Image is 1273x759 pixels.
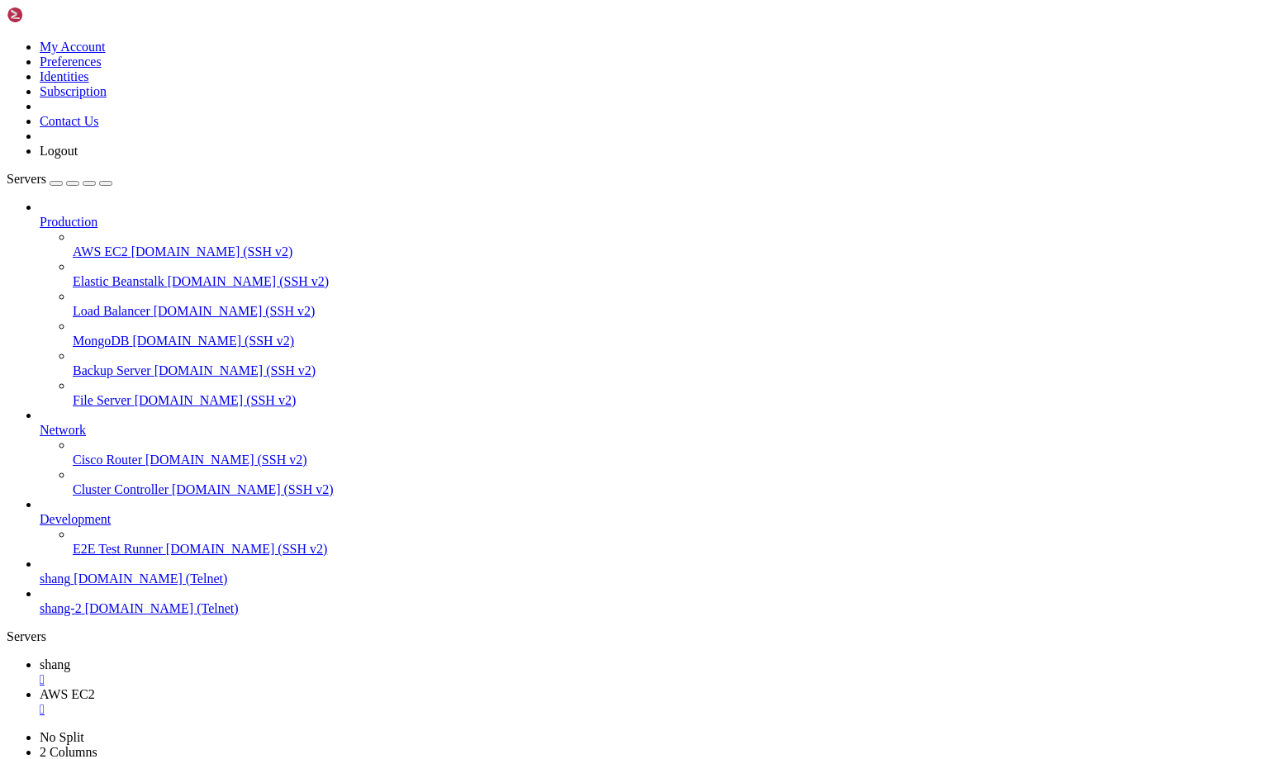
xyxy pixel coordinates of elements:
a: Preferences [40,55,102,69]
a: Contact Us [40,114,99,128]
li: File Server [DOMAIN_NAME] (SSH v2) [73,378,1266,408]
li: E2E Test Runner [DOMAIN_NAME] (SSH v2) [73,527,1266,557]
img: Shellngn [7,7,102,23]
a: shang [40,657,1266,687]
li: Cisco Router [DOMAIN_NAME] (SSH v2) [73,438,1266,467]
a: AWS EC2 [DOMAIN_NAME] (SSH v2) [73,244,1266,259]
span: MongoDB [73,334,129,348]
span: Backup Server [73,363,151,377]
li: Development [40,497,1266,557]
span: Development [40,512,111,526]
a: Cisco Router [DOMAIN_NAME] (SSH v2) [73,453,1266,467]
div: Servers [7,629,1266,644]
a: shang [DOMAIN_NAME] (Telnet) [40,572,1266,586]
span: Load Balancer [73,304,150,318]
span: [DOMAIN_NAME] (Telnet) [85,601,239,615]
a: My Account [40,40,106,54]
li: shang-2 [DOMAIN_NAME] (Telnet) [40,586,1266,616]
li: Network [40,408,1266,497]
span: E2E Test Runner [73,542,163,556]
span: Production [40,215,97,229]
li: shang [DOMAIN_NAME] (Telnet) [40,557,1266,586]
span: [DOMAIN_NAME] (SSH v2) [154,304,316,318]
a: Load Balancer [DOMAIN_NAME] (SSH v2) [73,304,1266,319]
span: [DOMAIN_NAME] (SSH v2) [135,393,297,407]
span: Elastic Beanstalk [73,274,164,288]
a: E2E Test Runner [DOMAIN_NAME] (SSH v2) [73,542,1266,557]
li: Backup Server [DOMAIN_NAME] (SSH v2) [73,349,1266,378]
span: Cisco Router [73,453,142,467]
li: AWS EC2 [DOMAIN_NAME] (SSH v2) [73,230,1266,259]
span: shang [40,572,70,586]
span: [DOMAIN_NAME] (Telnet) [74,572,227,586]
span: Servers [7,172,46,186]
li: Load Balancer [DOMAIN_NAME] (SSH v2) [73,289,1266,319]
a: Identities [40,69,89,83]
li: Elastic Beanstalk [DOMAIN_NAME] (SSH v2) [73,259,1266,289]
span: AWS EC2 [40,687,95,701]
a: Network [40,423,1266,438]
li: MongoDB [DOMAIN_NAME] (SSH v2) [73,319,1266,349]
span: [DOMAIN_NAME] (SSH v2) [166,542,328,556]
span: Network [40,423,86,437]
span: [DOMAIN_NAME] (SSH v2) [132,334,294,348]
span: shang-2 [40,601,82,615]
a: 2 Columns [40,745,97,759]
span: [DOMAIN_NAME] (SSH v2) [145,453,307,467]
a: MongoDB [DOMAIN_NAME] (SSH v2) [73,334,1266,349]
span: [DOMAIN_NAME] (SSH v2) [172,482,334,496]
span: [DOMAIN_NAME] (SSH v2) [168,274,330,288]
a:  [40,672,1266,687]
span: [DOMAIN_NAME] (SSH v2) [131,244,293,259]
a: shang-2 [DOMAIN_NAME] (Telnet) [40,601,1266,616]
a:  [40,702,1266,717]
span: Cluster Controller [73,482,169,496]
a: Logout [40,144,78,158]
a: Development [40,512,1266,527]
li: Cluster Controller [DOMAIN_NAME] (SSH v2) [73,467,1266,497]
span: [DOMAIN_NAME] (SSH v2) [154,363,316,377]
a: Backup Server [DOMAIN_NAME] (SSH v2) [73,363,1266,378]
li: Production [40,200,1266,408]
a: Cluster Controller [DOMAIN_NAME] (SSH v2) [73,482,1266,497]
a: Servers [7,172,112,186]
a: AWS EC2 [40,687,1266,717]
a: No Split [40,730,84,744]
a: File Server [DOMAIN_NAME] (SSH v2) [73,393,1266,408]
span: AWS EC2 [73,244,128,259]
span: File Server [73,393,131,407]
a: Production [40,215,1266,230]
span: shang [40,657,70,671]
a: Subscription [40,84,107,98]
a: Elastic Beanstalk [DOMAIN_NAME] (SSH v2) [73,274,1266,289]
